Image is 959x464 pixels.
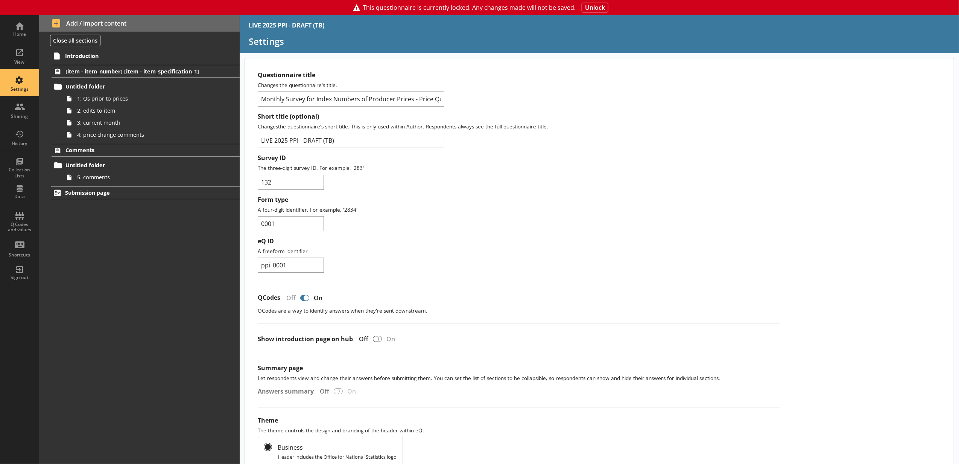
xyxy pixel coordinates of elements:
[258,113,780,121] label: Short title (optional)
[258,247,780,255] p: A freeform identifier
[39,144,240,183] li: CommentsUntitled folder5. comments
[353,335,371,343] div: Off
[65,189,202,196] span: Submission page
[264,443,272,451] input: BusinessHeader includes the Office for National Statistics logo
[51,50,240,62] a: Introduction
[6,86,33,92] div: Settings
[63,171,240,183] a: 5. comments
[6,59,33,65] div: View
[63,93,240,105] a: 1: Qs prior to prices
[258,196,780,204] label: Form type
[65,162,202,169] span: Untitled folder
[52,19,227,27] span: Add / import content
[383,335,401,343] div: On
[258,427,780,434] p: The theme controls the design and branding of the header within eQ.
[258,335,353,343] label: Show introduction page on hub
[6,222,33,233] div: Q Codes and values
[6,194,33,200] div: Data
[77,131,205,138] span: 4: price change comments
[51,186,240,199] a: Submission page
[63,129,240,141] a: 4: price change comments
[258,417,780,424] label: Theme
[278,443,396,452] span: Business
[52,81,240,93] a: Untitled folder
[258,71,780,79] label: Questionnaire title
[6,113,33,119] div: Sharing
[311,294,328,302] div: On
[6,31,33,37] div: Home
[258,307,780,314] p: QCodes are a way to identify answers when they're sent downstream.
[52,144,240,157] a: Comments
[50,35,100,46] button: Close all sections
[6,252,33,258] div: Shortcuts
[278,453,397,460] span: Header includes the Office for National Statistics logo
[6,275,33,281] div: Sign out
[65,147,202,154] span: Comments
[249,35,950,47] h1: Settings
[65,68,202,75] span: [item - item_number] [item - item_specification_1]
[363,4,576,12] span: This questionnaire is currently locked. Any changes made will not be saved.
[39,65,240,140] li: [item - item_number] [item - item_specification_1]Untitled folder1: Qs prior to prices2: edits to...
[6,167,33,179] div: Collection Lists
[77,174,205,181] span: 5. comments
[258,164,780,171] p: The three-digit survey ID. For example, '283'
[258,237,780,245] label: eQ ID
[63,117,240,129] a: 3: current month
[65,52,202,60] span: Introduction
[280,294,299,302] div: Off
[258,81,780,89] p: Changes the questionnaire's title.
[258,294,280,302] label: QCodes
[55,81,240,141] li: Untitled folder1: Qs prior to prices2: edits to item3: current month4: price change comments
[6,140,33,147] div: History
[249,21,324,29] div: LIVE 2025 PPI - DRAFT (TB)
[77,107,205,114] span: 2: edits to item
[258,364,780,372] label: Summary page
[65,83,202,90] span: Untitled folder
[52,159,240,171] a: Untitled folder
[258,123,780,130] p: Changes the questionnaire's short title. This is only used within Author. Respondents always see ...
[77,119,205,126] span: 3: current month
[55,159,240,183] li: Untitled folder5. comments
[39,15,240,32] button: Add / import content
[52,65,240,78] a: [item - item_number] [item - item_specification_1]
[258,206,780,213] p: A four-digit identifier. For example, '2834'
[258,374,780,382] p: Let respondents view and change their answers before submitting them. You can set the list of sec...
[582,3,608,12] button: Unlock
[63,105,240,117] a: 2: edits to item
[77,95,205,102] span: 1: Qs prior to prices
[258,154,780,162] label: Survey ID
